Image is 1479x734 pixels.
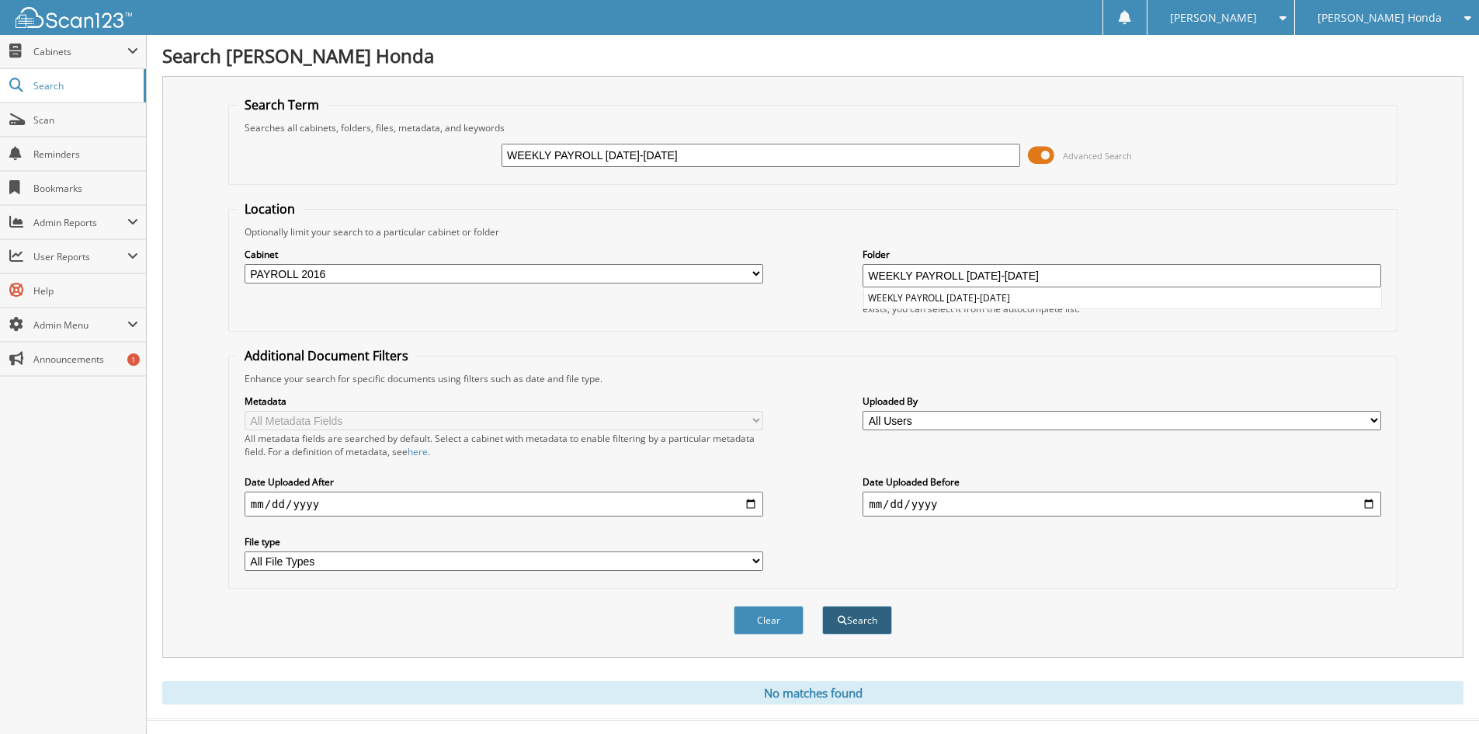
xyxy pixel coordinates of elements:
img: scan123-logo-white.svg [16,7,132,28]
span: Help [33,284,138,297]
label: Folder [863,248,1381,261]
label: Uploaded By [863,395,1381,408]
button: Clear [734,606,804,635]
legend: Location [237,200,303,217]
li: WEEKLY PAYROLL [DATE]-[DATE] [864,287,1381,308]
div: Searches all cabinets, folders, files, metadata, and keywords [237,121,1389,134]
span: Announcements [33,353,138,366]
label: Date Uploaded Before [863,475,1381,489]
div: No matches found [162,681,1463,704]
input: end [863,492,1381,517]
div: Enhance your search for specific documents using filters such as date and file type. [237,372,1389,385]
span: Reminders [33,148,138,161]
span: User Reports [33,250,127,263]
div: All metadata fields are searched by default. Select a cabinet with metadata to enable filtering b... [245,432,763,458]
a: here [408,445,428,458]
legend: Search Term [237,96,327,113]
span: [PERSON_NAME] [1170,13,1257,23]
div: 1 [127,353,140,366]
h1: Search [PERSON_NAME] Honda [162,43,1463,68]
span: Admin Reports [33,216,127,229]
legend: Additional Document Filters [237,347,416,364]
button: Search [822,606,892,635]
label: Cabinet [245,248,763,261]
label: Date Uploaded After [245,475,763,489]
div: Optionally limit your search to a particular cabinet or folder [237,225,1389,238]
span: Bookmarks [33,182,138,195]
span: Search [33,79,136,92]
span: [PERSON_NAME] Honda [1318,13,1442,23]
span: Admin Menu [33,318,127,332]
input: start [245,492,763,517]
span: Scan [33,113,138,127]
span: Advanced Search [1063,150,1132,162]
span: Cabinets [33,45,127,58]
label: Metadata [245,395,763,408]
label: File type [245,535,763,548]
